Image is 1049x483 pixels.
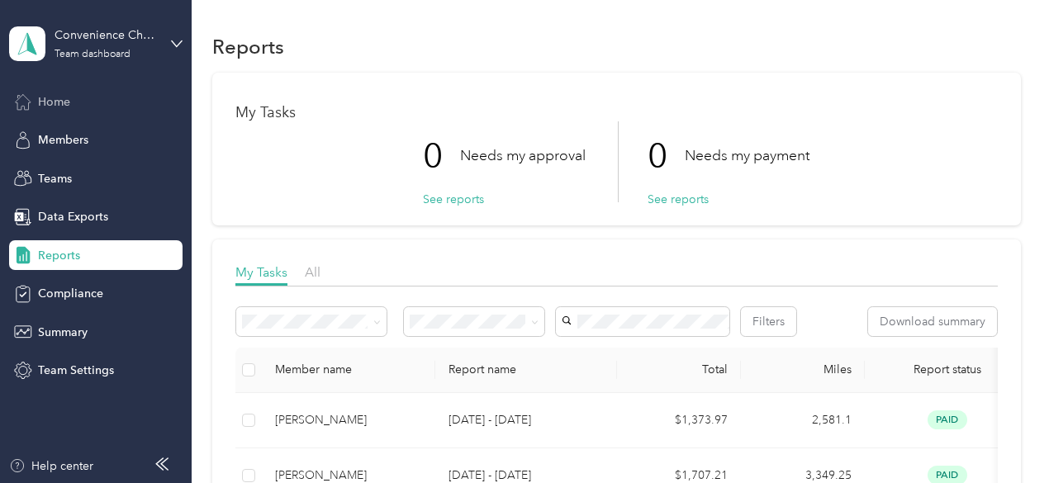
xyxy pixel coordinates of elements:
[9,457,93,475] button: Help center
[460,145,586,166] p: Needs my approval
[741,393,865,448] td: 2,581.1
[262,348,435,393] th: Member name
[38,362,114,379] span: Team Settings
[38,208,108,225] span: Data Exports
[38,131,88,149] span: Members
[878,362,1017,376] span: Report status
[38,285,103,302] span: Compliance
[928,410,967,429] span: paid
[423,191,484,208] button: See reports
[630,362,728,376] div: Total
[868,307,997,336] button: Download summary
[212,38,284,55] h1: Reports
[38,324,88,341] span: Summary
[685,145,809,166] p: Needs my payment
[38,170,72,187] span: Teams
[435,348,617,393] th: Report name
[275,362,422,376] div: Member name
[38,247,80,264] span: Reports
[449,411,604,429] p: [DATE] - [DATE]
[38,93,70,111] span: Home
[55,26,158,44] div: Convenience Chain Team
[956,391,1049,483] iframe: Everlance-gr Chat Button Frame
[617,393,741,448] td: $1,373.97
[754,362,852,376] div: Miles
[235,104,998,121] h1: My Tasks
[741,307,796,336] button: Filters
[648,121,685,191] p: 0
[55,50,131,59] div: Team dashboard
[423,121,460,191] p: 0
[648,191,709,208] button: See reports
[305,264,320,280] span: All
[235,264,287,280] span: My Tasks
[275,411,422,429] div: [PERSON_NAME]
